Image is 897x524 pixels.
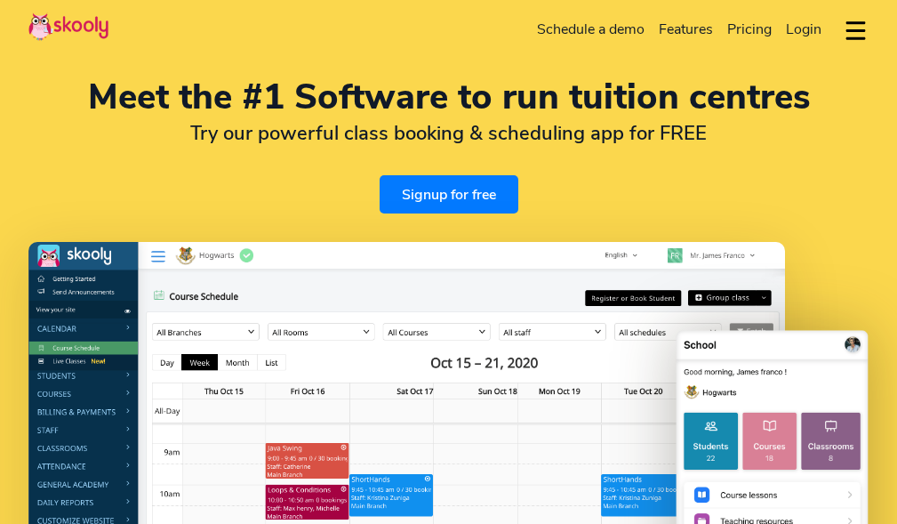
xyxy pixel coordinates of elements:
a: Schedule a demo [530,15,652,44]
a: Signup for free [380,175,518,214]
a: Features [652,15,720,44]
span: Pricing [727,20,772,39]
h2: Try our powerful class booking & scheduling app for FREE [28,120,869,147]
img: Skooly [28,12,108,41]
h1: Meet the #1 Software to run tuition centres [28,78,869,116]
a: Login [779,15,829,44]
a: Pricing [720,15,779,44]
span: Login [786,20,821,39]
button: dropdown menu [843,11,869,52]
